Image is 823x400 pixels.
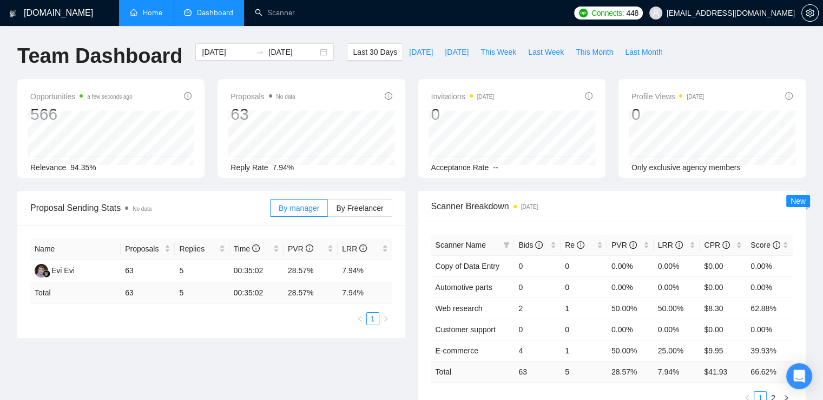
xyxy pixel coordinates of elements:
span: right [383,315,389,322]
td: 62.88% [746,298,793,319]
td: 4 [514,340,561,361]
span: Dashboard [197,8,233,17]
span: [DATE] [445,46,469,58]
a: Customer support [436,325,496,334]
td: 0.00% [746,255,793,276]
td: 2 [514,298,561,319]
a: Copy of Data Entry [436,262,499,270]
td: 39.93% [746,340,793,361]
td: 63 [121,282,175,304]
img: EE [35,264,48,278]
li: Next Page [379,312,392,325]
td: 5 [175,282,229,304]
span: Connects: [591,7,624,19]
td: 0.00% [654,319,700,340]
time: a few seconds ago [87,94,132,100]
td: $8.30 [700,298,746,319]
span: Time [234,244,260,253]
span: filter [501,237,512,253]
span: Re [565,241,584,249]
td: 00:35:02 [229,260,284,282]
a: Automotive parts [436,283,492,292]
span: Opportunities [30,90,133,103]
a: homeHome [130,8,162,17]
h1: Team Dashboard [17,43,182,69]
td: 0 [561,276,607,298]
th: Replies [175,238,229,260]
span: PVR [288,244,313,253]
td: 50.00% [607,340,654,361]
td: 0.00% [607,276,654,298]
a: setting [801,9,819,17]
li: 1 [366,312,379,325]
button: [DATE] [403,43,439,61]
span: Last Week [528,46,564,58]
th: Name [30,238,121,260]
td: 28.57 % [607,361,654,382]
span: Last 30 Days [353,46,397,58]
span: info-circle [306,244,313,252]
img: upwork-logo.png [579,9,588,17]
span: Score [750,241,780,249]
span: By manager [279,204,319,212]
span: to [255,48,264,56]
span: This Month [576,46,613,58]
span: Replies [179,243,216,255]
div: 566 [30,104,133,125]
span: info-circle [629,241,637,249]
td: 25.00% [654,340,700,361]
span: info-circle [722,241,730,249]
button: Last Month [619,43,668,61]
span: Proposals [231,90,295,103]
img: logo [9,5,17,22]
div: 63 [231,104,295,125]
td: 0.00% [746,276,793,298]
time: [DATE] [477,94,494,100]
button: This Week [475,43,522,61]
span: left [357,315,363,322]
td: 0 [514,255,561,276]
span: swap-right [255,48,264,56]
button: setting [801,4,819,22]
span: 448 [626,7,638,19]
span: Relevance [30,163,66,172]
td: Total [30,282,121,304]
span: Bids [518,241,543,249]
span: No data [133,206,152,212]
span: filter [503,242,510,248]
span: 94.35% [70,163,96,172]
td: 0.00% [654,255,700,276]
span: 7.94% [273,163,294,172]
td: $0.00 [700,276,746,298]
td: 0.00% [654,276,700,298]
span: Invitations [431,90,495,103]
td: 63 [121,260,175,282]
span: Scanner Breakdown [431,199,793,213]
span: user [652,9,660,17]
a: searchScanner [255,8,295,17]
time: [DATE] [521,204,538,210]
button: Last Week [522,43,570,61]
div: 0 [631,104,704,125]
span: This Week [480,46,516,58]
span: By Freelancer [336,204,383,212]
span: Acceptance Rate [431,163,489,172]
td: 0 [561,319,607,340]
div: Evi Evi [51,264,75,276]
input: End date [268,46,318,58]
span: [DATE] [409,46,433,58]
span: -- [493,163,498,172]
a: Web research [436,304,483,313]
td: 7.94 % [654,361,700,382]
span: info-circle [785,92,793,100]
span: LRR [342,244,367,253]
span: Last Month [625,46,662,58]
td: 63 [514,361,561,382]
button: right [379,312,392,325]
td: 50.00% [607,298,654,319]
th: Proposals [121,238,175,260]
span: Reply Rate [231,163,268,172]
img: gigradar-bm.png [43,270,50,278]
span: info-circle [585,92,592,100]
